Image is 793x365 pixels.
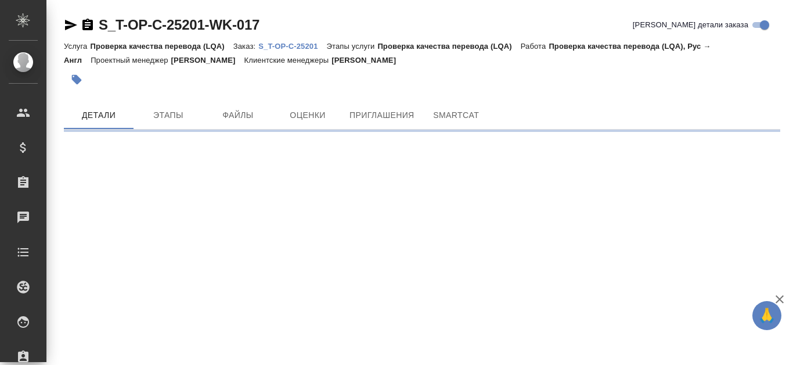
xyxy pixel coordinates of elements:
[258,41,326,51] a: S_T-OP-C-25201
[521,42,549,51] p: Работа
[244,56,332,65] p: Клиентские менеджеры
[140,108,196,123] span: Этапы
[91,56,171,65] p: Проектный менеджер
[233,42,258,51] p: Заказ:
[349,108,414,123] span: Приглашения
[90,42,233,51] p: Проверка качества перевода (LQA)
[757,303,777,328] span: 🙏
[64,18,78,32] button: Скопировать ссылку для ЯМессенджера
[71,108,127,123] span: Детали
[752,301,781,330] button: 🙏
[64,42,90,51] p: Услуга
[99,17,259,33] a: S_T-OP-C-25201-WK-017
[331,56,405,65] p: [PERSON_NAME]
[64,67,89,92] button: Добавить тэг
[633,19,748,31] span: [PERSON_NAME] детали заказа
[258,42,326,51] p: S_T-OP-C-25201
[377,42,520,51] p: Проверка качества перевода (LQA)
[171,56,244,65] p: [PERSON_NAME]
[81,18,95,32] button: Скопировать ссылку
[210,108,266,123] span: Файлы
[428,108,484,123] span: SmartCat
[327,42,378,51] p: Этапы услуги
[280,108,336,123] span: Оценки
